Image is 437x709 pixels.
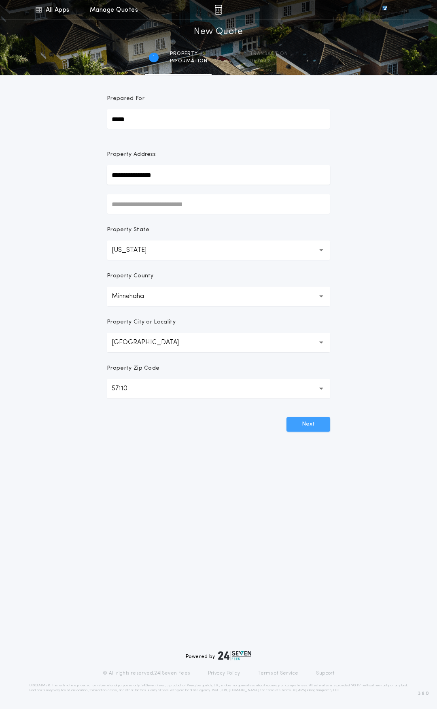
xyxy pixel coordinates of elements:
input: Prepared For [107,109,330,129]
p: [US_STATE] [112,245,159,255]
h2: 2 [232,54,235,61]
p: [GEOGRAPHIC_DATA] [112,338,192,347]
p: Property County [107,272,154,280]
button: [US_STATE] [107,241,330,260]
button: [GEOGRAPHIC_DATA] [107,333,330,352]
img: img [214,5,222,15]
p: Property Address [107,151,330,159]
p: Property State [107,226,149,234]
p: 57110 [112,384,140,394]
img: logo [218,651,251,660]
h1: New Quote [194,26,243,38]
span: Transaction [250,51,288,57]
span: details [250,58,288,64]
button: Minnehaha [107,287,330,306]
button: Next [286,417,330,432]
span: 3.8.0 [418,690,429,697]
p: DISCLAIMER: This estimate is provided for informational purposes only. 24|Seven Fees, a product o... [29,683,408,693]
button: 57110 [107,379,330,398]
a: [URL][DOMAIN_NAME] [219,689,259,692]
p: Property Zip Code [107,364,159,373]
a: Terms of Service [258,670,298,677]
span: information [170,58,208,64]
p: Prepared For [107,95,144,103]
p: © All rights reserved. 24|Seven Fees [103,670,190,677]
span: Property [170,51,208,57]
p: Minnehaha [112,292,157,301]
a: Support [316,670,334,677]
a: Privacy Policy [208,670,240,677]
div: Powered by [186,651,251,660]
p: Property City or Locality [107,318,176,326]
img: vs-icon [368,6,402,14]
h2: 1 [153,54,155,61]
